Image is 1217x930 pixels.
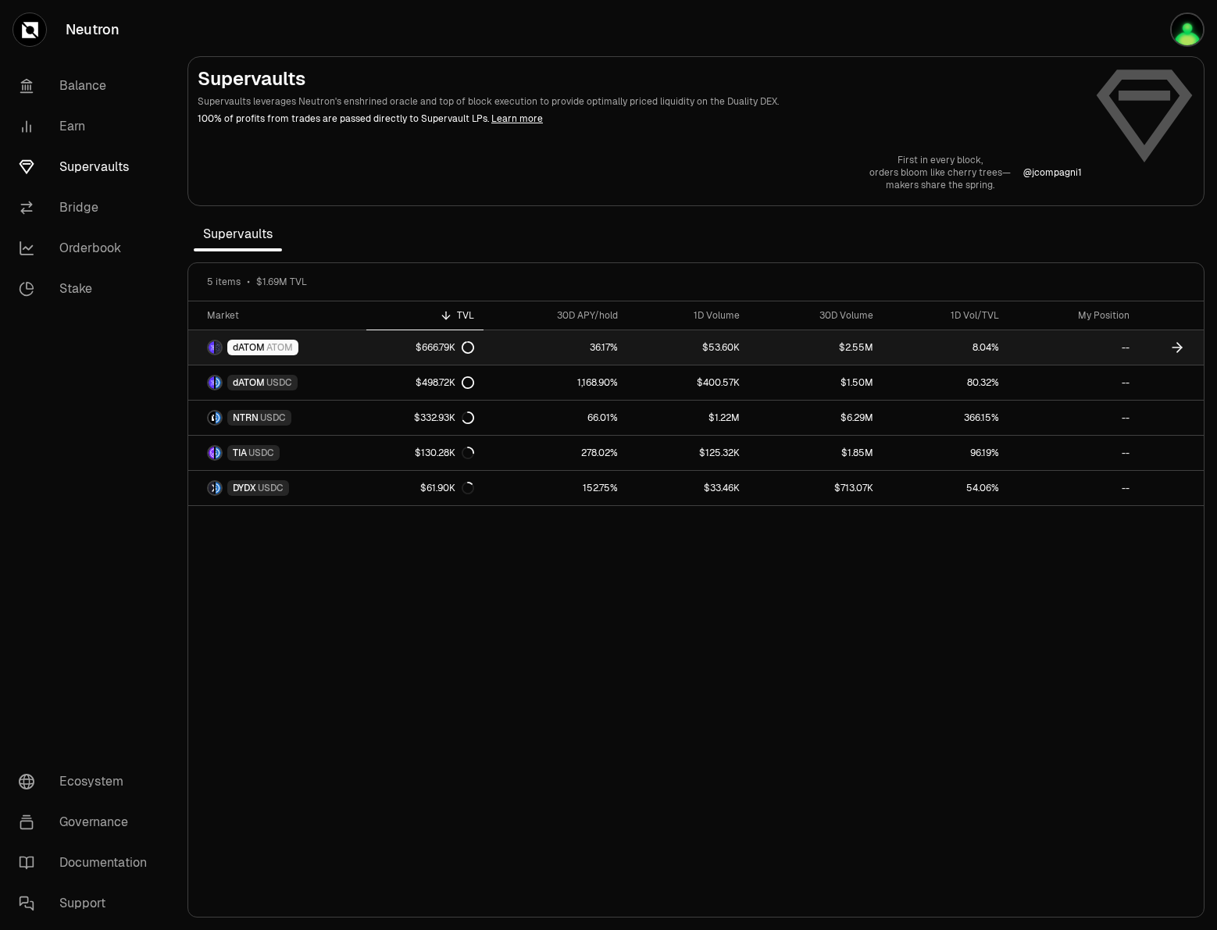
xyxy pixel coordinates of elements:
[883,330,1008,365] a: 8.04%
[207,276,241,288] span: 5 items
[749,365,883,400] a: $1.50M
[6,269,169,309] a: Stake
[883,365,1008,400] a: 80.32%
[209,412,214,424] img: NTRN Logo
[883,436,1008,470] a: 96.19%
[207,309,357,322] div: Market
[416,341,474,354] div: $666.79K
[216,482,221,494] img: USDC Logo
[266,341,293,354] span: ATOM
[366,471,484,505] a: $61.90K
[1023,166,1082,179] a: @jcompagni1
[209,376,214,389] img: dATOM Logo
[198,66,1082,91] h2: Supervaults
[749,471,883,505] a: $713.07K
[258,482,284,494] span: USDC
[6,761,169,802] a: Ecosystem
[627,436,749,470] a: $125.32K
[627,471,749,505] a: $33.46K
[188,401,366,435] a: NTRN LogoUSDC LogoNTRNUSDC
[6,883,169,924] a: Support
[216,447,221,459] img: USDC Logo
[484,471,627,505] a: 152.75%
[194,219,282,250] span: Supervaults
[233,447,247,459] span: TIA
[266,376,292,389] span: USDC
[1008,330,1139,365] a: --
[1008,401,1139,435] a: --
[869,154,1011,191] a: First in every block,orders bloom like cherry trees—makers share the spring.
[627,401,749,435] a: $1.22M
[209,482,214,494] img: DYDX Logo
[198,112,1082,126] p: 100% of profits from trades are passed directly to Supervault LPs.
[892,309,999,322] div: 1D Vol/TVL
[749,436,883,470] a: $1.85M
[6,187,169,228] a: Bridge
[484,436,627,470] a: 278.02%
[216,376,221,389] img: USDC Logo
[627,330,749,365] a: $53.60K
[414,412,474,424] div: $332.93K
[209,447,214,459] img: TIA Logo
[1018,309,1130,322] div: My Position
[869,166,1011,179] p: orders bloom like cherry trees—
[416,376,474,389] div: $498.72K
[869,154,1011,166] p: First in every block,
[493,309,618,322] div: 30D APY/hold
[188,436,366,470] a: TIA LogoUSDC LogoTIAUSDC
[209,341,214,354] img: dATOM Logo
[758,309,873,322] div: 30D Volume
[6,147,169,187] a: Supervaults
[233,376,265,389] span: dATOM
[198,94,1082,109] p: Supervaults leverages Neutron's enshrined oracle and top of block execution to provide optimally ...
[366,401,484,435] a: $332.93K
[637,309,740,322] div: 1D Volume
[6,802,169,843] a: Governance
[233,341,265,354] span: dATOM
[749,401,883,435] a: $6.29M
[420,482,474,494] div: $61.90K
[1008,365,1139,400] a: --
[1023,166,1082,179] p: @ jcompagni1
[1170,12,1205,47] img: defiwallet
[627,365,749,400] a: $400.57K
[216,341,221,354] img: ATOM Logo
[883,401,1008,435] a: 366.15%
[366,436,484,470] a: $130.28K
[256,276,307,288] span: $1.69M TVL
[188,365,366,400] a: dATOM LogoUSDC LogodATOMUSDC
[6,843,169,883] a: Documentation
[484,401,627,435] a: 66.01%
[491,112,543,125] a: Learn more
[6,106,169,147] a: Earn
[260,412,286,424] span: USDC
[248,447,274,459] span: USDC
[869,179,1011,191] p: makers share the spring.
[484,330,627,365] a: 36.17%
[366,365,484,400] a: $498.72K
[233,412,259,424] span: NTRN
[6,66,169,106] a: Balance
[366,330,484,365] a: $666.79K
[233,482,256,494] span: DYDX
[484,365,627,400] a: 1,168.90%
[216,412,221,424] img: USDC Logo
[415,447,474,459] div: $130.28K
[6,228,169,269] a: Orderbook
[1008,436,1139,470] a: --
[188,330,366,365] a: dATOM LogoATOM LogodATOMATOM
[749,330,883,365] a: $2.55M
[188,471,366,505] a: DYDX LogoUSDC LogoDYDXUSDC
[1008,471,1139,505] a: --
[376,309,474,322] div: TVL
[883,471,1008,505] a: 54.06%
